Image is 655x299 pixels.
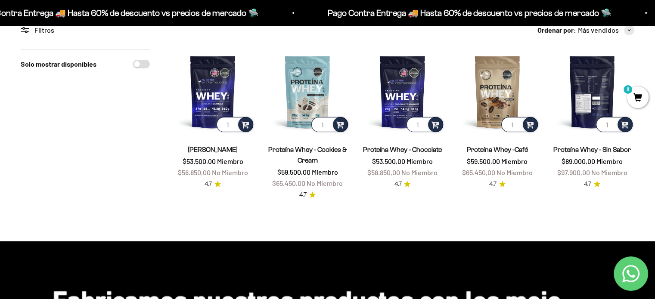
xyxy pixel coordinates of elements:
span: Miembro [217,157,243,165]
label: Solo mostrar disponibles [21,59,96,70]
a: Proteína Whey - Chocolate [363,146,442,153]
span: $89.000,00 [562,157,595,165]
span: Miembro [407,157,433,165]
p: Pago Contra Entrega 🚚 Hasta 60% de descuento vs precios de mercado 🛸 [124,6,407,20]
button: Más vendidos [578,25,634,36]
span: 4.7 [205,179,212,189]
span: No Miembro [591,168,627,176]
a: Proteína Whey - Cookies & Cream [268,146,347,164]
mark: 0 [623,84,633,95]
span: Miembro [501,157,528,165]
span: $59.500,00 [467,157,500,165]
a: [PERSON_NAME] [188,146,238,153]
img: Proteína Whey - Sin Sabor [550,49,634,134]
span: $65.450,00 [272,179,305,187]
a: 4.74.7 de 5.0 estrellas [394,179,410,189]
span: $58.850,00 [178,168,211,176]
span: No Miembro [401,168,438,176]
span: $65.450,00 [462,168,495,176]
span: No Miembro [212,168,248,176]
span: No Miembro [307,179,343,187]
span: Ordenar por: [537,25,576,36]
a: 4.74.7 de 5.0 estrellas [299,190,316,200]
div: Filtros [21,25,150,36]
span: $53.500,00 [372,157,405,165]
span: $59.500,00 [277,168,310,176]
span: $97.900,00 [557,168,590,176]
a: 4.74.7 de 5.0 estrellas [584,179,600,189]
a: 4.74.7 de 5.0 estrellas [205,179,221,189]
span: Más vendidos [578,25,619,36]
a: 4.74.7 de 5.0 estrellas [489,179,506,189]
span: Miembro [312,168,338,176]
span: 4.7 [394,179,401,189]
span: No Miembro [497,168,533,176]
span: 4.7 [299,190,307,200]
span: 4.7 [584,179,591,189]
a: 0 [627,93,649,103]
span: $53.500,00 [183,157,216,165]
span: 4.7 [489,179,497,189]
a: Proteína Whey -Café [467,146,528,153]
span: Miembro [596,157,623,165]
span: $58.850,00 [367,168,400,176]
a: Proteína Whey - Sin Sabor [553,146,631,153]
